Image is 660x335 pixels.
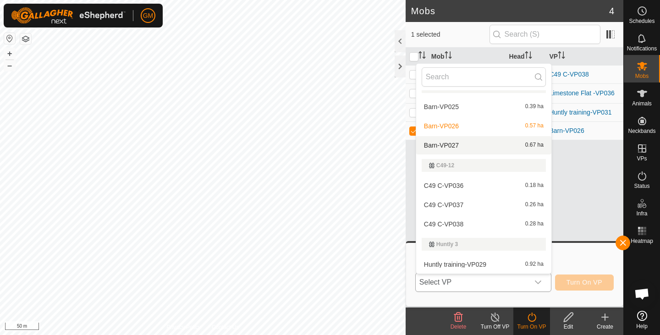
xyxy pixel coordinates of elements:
[634,183,649,189] span: Status
[549,109,611,116] a: Huntly training-VP031
[424,142,459,148] span: Barn-VP027
[550,323,587,331] div: Edit
[143,11,154,21] span: GM
[525,182,544,189] span: 0.18 ha
[424,182,463,189] span: C49 C-VP036
[411,5,609,16] h2: Mobs
[429,242,539,247] div: Huntly 3
[416,215,551,233] li: C49 C-VP038
[549,89,614,97] a: Limestone Flat -VP036
[566,279,602,286] span: Turn On VP
[558,53,565,60] p-sorticon: Activate to sort
[505,48,545,66] th: Head
[424,202,463,208] span: C49 C-VP037
[545,48,623,66] th: VP
[525,123,544,129] span: 0.57 ha
[445,53,452,60] p-sorticon: Activate to sort
[525,142,544,148] span: 0.67 ha
[11,7,126,24] img: Gallagher Logo
[525,261,544,268] span: 0.92 ha
[628,128,655,134] span: Neckbands
[632,101,652,106] span: Animals
[525,104,544,110] span: 0.39 ha
[422,67,546,87] input: Search
[416,273,529,291] span: Select VP
[549,71,588,78] a: C49 C-VP038
[631,238,653,244] span: Heatmap
[637,156,647,161] span: VPs
[451,324,467,330] span: Delete
[587,323,623,331] div: Create
[636,211,647,216] span: Infra
[411,30,489,39] span: 1 selected
[629,18,654,24] span: Schedules
[416,176,551,195] li: C49 C-VP036
[4,48,15,59] button: +
[428,48,506,66] th: Mob
[635,73,649,79] span: Mobs
[418,53,426,60] p-sorticon: Activate to sort
[4,60,15,71] button: –
[212,323,239,331] a: Contact Us
[549,127,584,134] a: Barn-VP026
[627,46,657,51] span: Notifications
[424,261,486,268] span: Huntly training-VP029
[525,53,532,60] p-sorticon: Activate to sort
[636,324,648,329] span: Help
[477,323,513,331] div: Turn Off VP
[424,123,459,129] span: Barn-VP026
[513,323,550,331] div: Turn On VP
[628,280,656,308] div: Open chat
[555,275,614,291] button: Turn On VP
[416,98,551,116] li: Barn-VP025
[166,323,201,331] a: Privacy Policy
[525,221,544,227] span: 0.28 ha
[416,136,551,154] li: Barn-VP027
[525,202,544,208] span: 0.26 ha
[429,163,539,168] div: C49-12
[416,196,551,214] li: C49 C-VP037
[20,33,31,44] button: Map Layers
[424,221,463,227] span: C49 C-VP038
[4,33,15,44] button: Reset Map
[416,117,551,135] li: Barn-VP026
[424,104,459,110] span: Barn-VP025
[624,307,660,333] a: Help
[489,25,600,44] input: Search (S)
[609,4,614,18] span: 4
[416,255,551,274] li: Huntly training-VP029
[529,273,547,291] div: dropdown trigger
